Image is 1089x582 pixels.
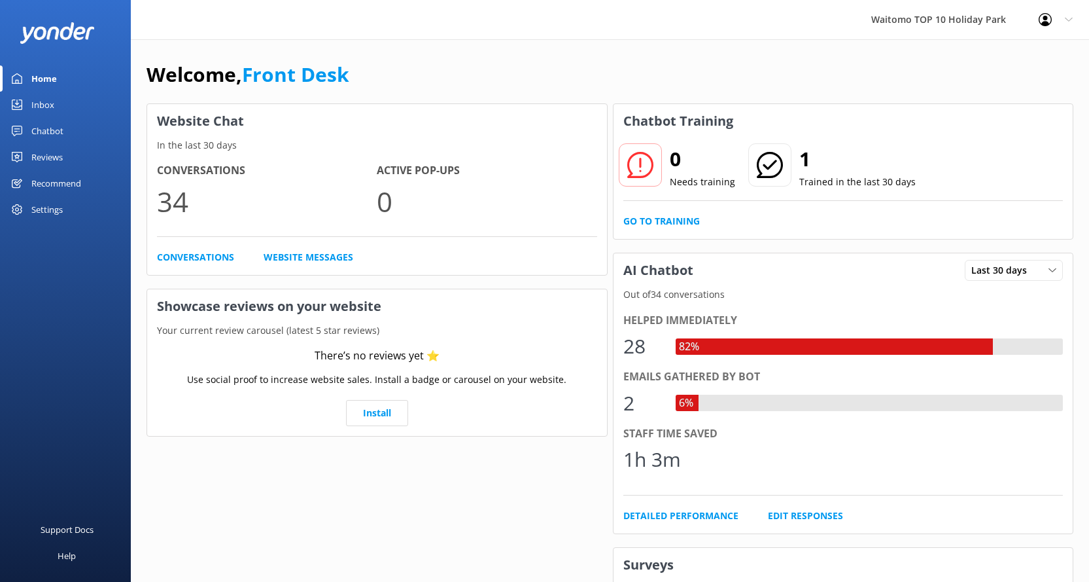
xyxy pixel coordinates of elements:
a: Edit Responses [768,509,843,523]
div: 28 [623,331,663,362]
div: Staff time saved [623,426,1063,443]
a: Conversations [157,250,234,264]
div: 82% [676,338,702,355]
div: 1h 3m [623,444,681,475]
p: 34 [157,179,377,223]
div: Home [31,65,57,92]
h4: Conversations [157,162,377,179]
h4: Active Pop-ups [377,162,596,179]
div: Chatbot [31,118,63,144]
p: 0 [377,179,596,223]
div: Emails gathered by bot [623,369,1063,386]
div: There’s no reviews yet ⭐ [315,348,440,365]
div: 2 [623,388,663,419]
p: Needs training [670,175,735,189]
a: Detailed Performance [623,509,738,523]
a: Website Messages [264,250,353,264]
div: Recommend [31,170,81,196]
div: Support Docs [41,517,94,543]
h1: Welcome, [147,59,349,90]
span: Last 30 days [971,263,1035,278]
p: Your current review carousel (latest 5 star reviews) [147,323,607,338]
h2: 1 [799,143,916,175]
p: In the last 30 days [147,138,607,153]
h3: AI Chatbot [614,253,703,287]
h3: Surveys [614,548,1073,582]
a: Front Desk [242,61,349,88]
div: Settings [31,196,63,223]
p: Use social proof to increase website sales. Install a badge or carousel on your website. [187,373,566,387]
div: 6% [676,395,697,412]
div: Inbox [31,92,54,118]
a: Go to Training [623,214,700,228]
a: Install [346,400,408,426]
h3: Showcase reviews on your website [147,289,607,323]
h3: Website Chat [147,104,607,138]
h2: 0 [670,143,735,175]
img: yonder-white-logo.png [20,22,95,44]
div: Reviews [31,144,63,170]
div: Help [58,543,76,569]
h3: Chatbot Training [614,104,743,138]
p: Out of 34 conversations [614,287,1073,302]
div: Helped immediately [623,312,1063,329]
p: Trained in the last 30 days [799,175,916,189]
